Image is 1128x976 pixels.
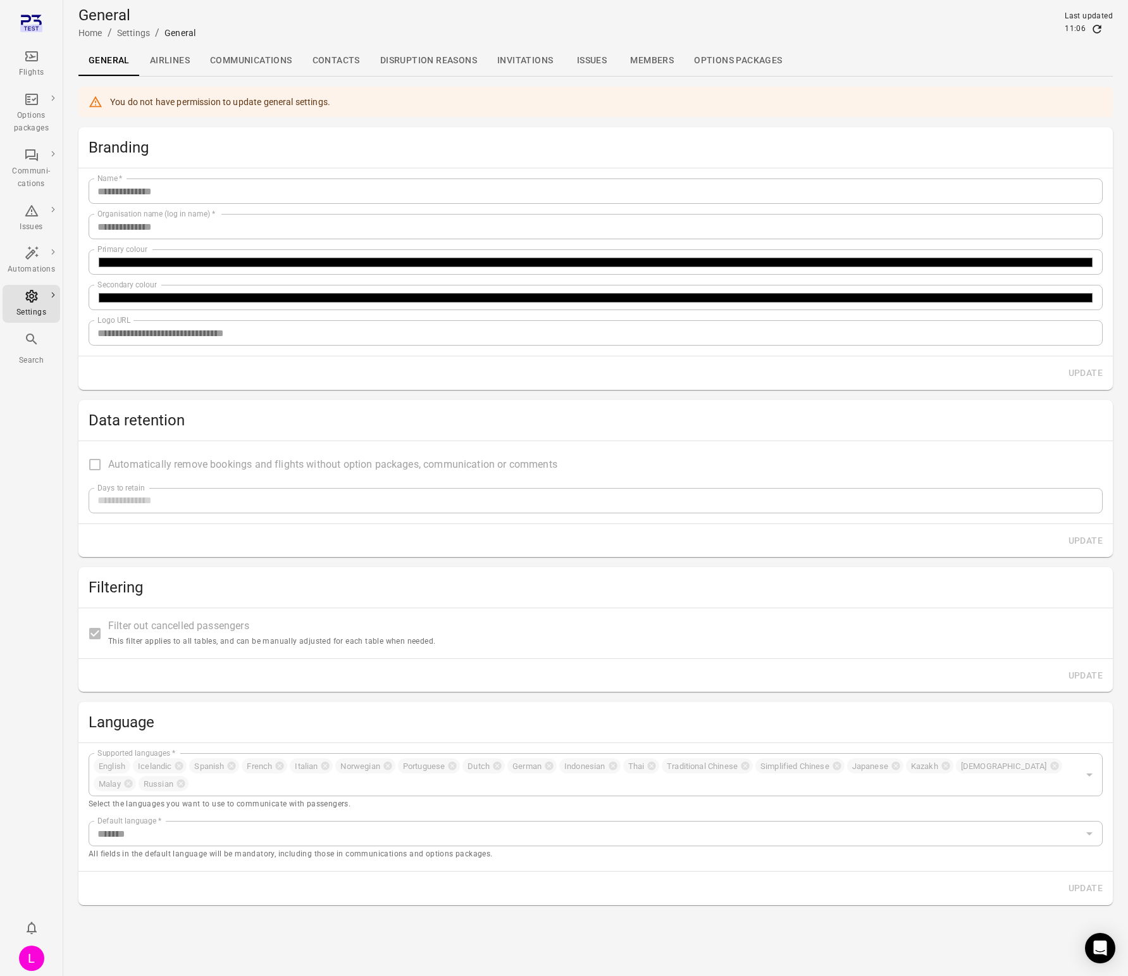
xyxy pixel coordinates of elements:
h2: Filtering [89,577,1103,597]
li: / [108,25,112,41]
p: This filter applies to all tables, and can be manually adjusted for each table when needed. [108,635,435,648]
label: Logo URL [97,315,131,325]
div: Settings [8,306,55,319]
a: Options packages [684,46,792,76]
label: Default language [97,815,161,826]
div: Search [8,354,55,367]
label: Name [97,173,123,184]
nav: Breadcrumbs [78,25,195,41]
h1: General [78,5,195,25]
h2: Branding [89,137,1103,158]
a: Contacts [302,46,370,76]
a: Communi-cations [3,144,60,194]
a: Disruption reasons [370,46,487,76]
div: Open Intercom Messenger [1085,933,1115,963]
button: Refresh data [1091,23,1103,35]
h2: Language [89,712,1103,732]
a: Issues [3,199,60,237]
label: Organisation name (log in name) [97,208,215,219]
div: Issues [8,221,55,234]
span: Filter out cancelled passengers [108,618,435,648]
a: Issues [563,46,620,76]
p: Select the languages you want to use to communicate with passengers. [89,798,1103,811]
a: Communications [200,46,302,76]
div: Last updated [1065,10,1113,23]
button: Notifications [19,915,44,941]
div: 11:06 [1065,23,1086,35]
a: Automations [3,242,60,280]
div: Local navigation [78,46,1113,76]
li: / [155,25,159,41]
div: Options packages [8,109,55,135]
button: Search [3,328,60,370]
span: Automatically remove bookings and flights without option packages, communication or comments [108,457,557,472]
a: Members [620,46,684,76]
a: Airlines [140,46,200,76]
div: General [164,27,195,39]
a: Settings [3,285,60,323]
div: L [19,946,44,971]
a: Home [78,28,102,38]
p: All fields in the default language will be mandatory, including those in communications and optio... [89,848,1103,861]
div: Automations [8,263,55,276]
h2: Data retention [89,410,1103,430]
a: Options packages [3,88,60,139]
a: Settings [117,28,150,38]
label: Secondary colour [97,279,157,290]
a: Invitations [487,46,563,76]
div: Communi-cations [8,165,55,191]
div: Flights [8,66,55,79]
div: You do not have permission to update general settings. [110,91,330,113]
label: Days to retain [97,482,145,493]
a: Flights [3,45,60,83]
label: Primary colour [97,244,147,254]
label: Supported languages [97,748,175,758]
button: laufey [14,941,49,976]
a: General [78,46,140,76]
